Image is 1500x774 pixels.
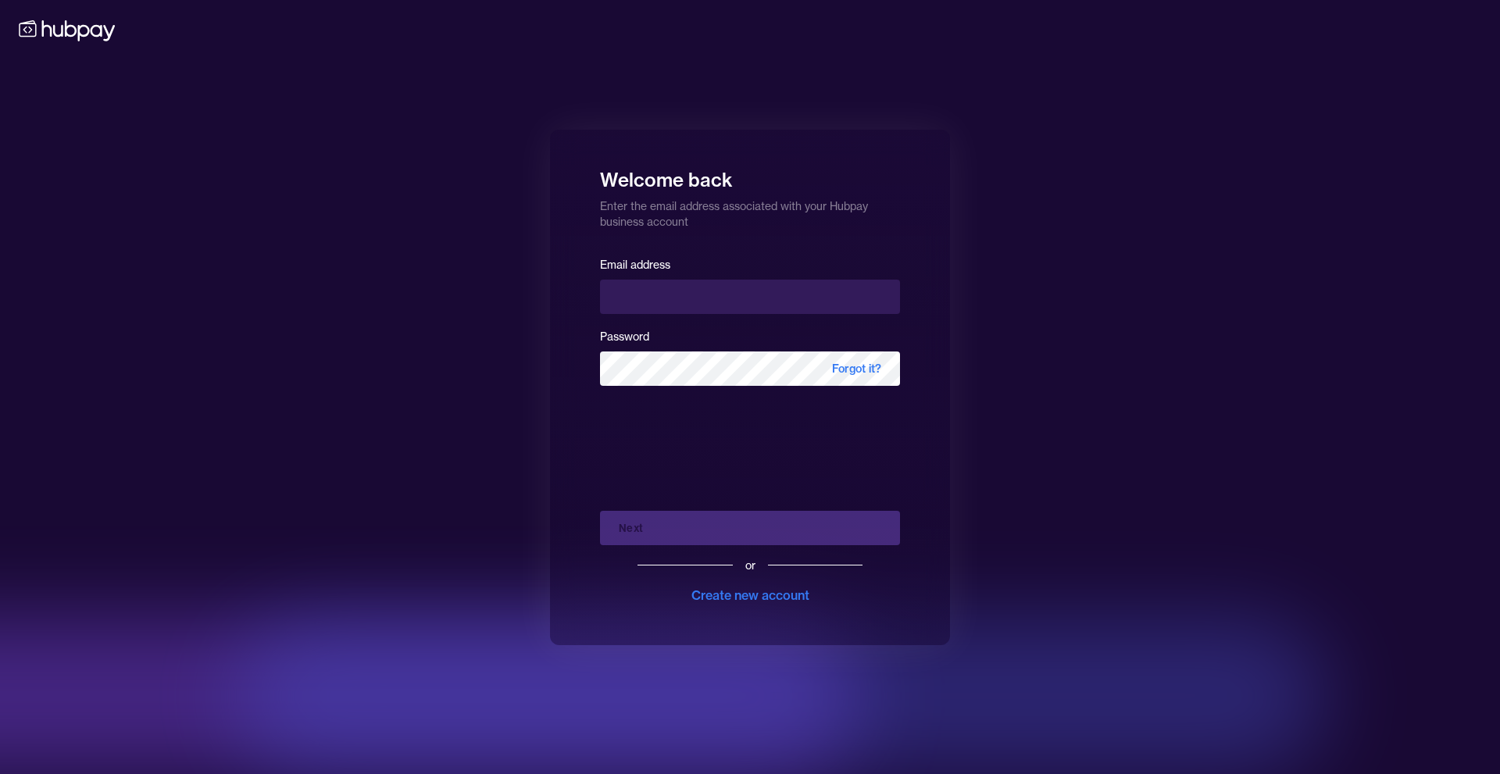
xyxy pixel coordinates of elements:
label: Password [600,330,649,344]
p: Enter the email address associated with your Hubpay business account [600,192,900,230]
span: Forgot it? [813,351,900,386]
div: or [745,558,755,573]
div: Create new account [691,586,809,605]
h1: Welcome back [600,158,900,192]
label: Email address [600,258,670,272]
